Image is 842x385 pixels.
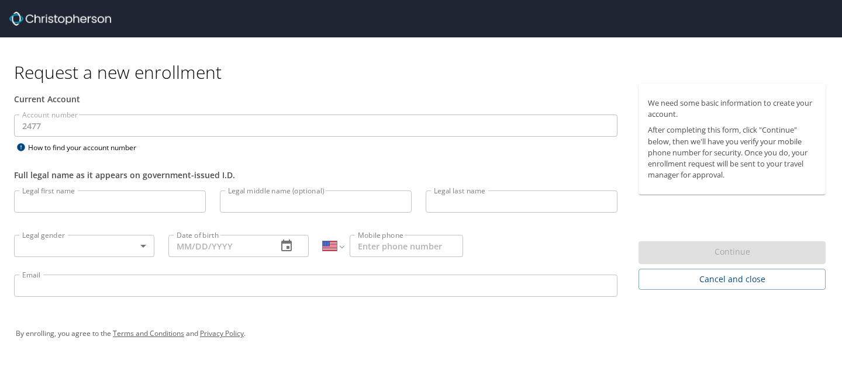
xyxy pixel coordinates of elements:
input: MM/DD/YYYY [168,235,268,257]
img: cbt logo [9,12,111,26]
input: Enter phone number [350,235,463,257]
div: ​ [14,235,154,257]
div: By enrolling, you agree to the and . [16,319,826,348]
div: Current Account [14,93,617,105]
h1: Request a new enrollment [14,61,835,84]
button: Cancel and close [639,269,826,290]
span: Cancel and close [648,272,816,287]
div: Full legal name as it appears on government-issued I.D. [14,169,617,181]
p: After completing this form, click "Continue" below, then we'll have you verify your mobile phone ... [648,124,816,181]
p: We need some basic information to create your account. [648,98,816,120]
a: Terms and Conditions [113,328,184,338]
a: Privacy Policy [200,328,244,338]
div: How to find your account number [14,140,160,155]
